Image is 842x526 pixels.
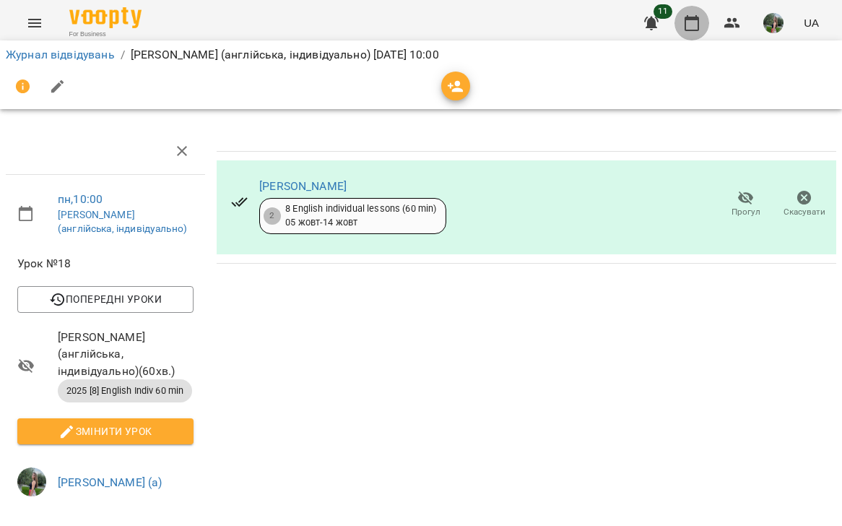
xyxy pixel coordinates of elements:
button: Прогул [716,184,775,225]
div: 8 English individual lessons (60 min) 05 жовт - 14 жовт [285,202,436,229]
a: [PERSON_NAME] (англійська, індивідуально) [58,209,187,235]
div: 2 [264,207,281,225]
span: Прогул [732,206,760,218]
img: c0e52ca214e23f1dcb7d1c5ba6b1c1a3.jpeg [763,13,784,33]
a: пн , 10:00 [58,192,103,206]
img: Voopty Logo [69,7,142,28]
a: [PERSON_NAME] [259,179,347,193]
button: UA [798,9,825,36]
span: UA [804,15,819,30]
a: [PERSON_NAME] (а) [58,475,162,489]
span: [PERSON_NAME] (англійська, індивідуально) ( 60 хв. ) [58,329,194,380]
span: For Business [69,30,142,39]
span: 2025 [8] English Indiv 60 min [58,384,192,397]
p: [PERSON_NAME] (англійська, індивідуально) [DATE] 10:00 [131,46,439,64]
button: Menu [17,6,52,40]
nav: breadcrumb [6,46,836,64]
span: 11 [654,4,672,19]
span: Скасувати [784,206,825,218]
button: Змінити урок [17,418,194,444]
span: Урок №18 [17,255,194,272]
span: Попередні уроки [29,290,182,308]
a: Журнал відвідувань [6,48,115,61]
li: / [121,46,125,64]
button: Скасувати [775,184,833,225]
img: c0e52ca214e23f1dcb7d1c5ba6b1c1a3.jpeg [17,467,46,496]
span: Змінити урок [29,423,182,440]
button: Попередні уроки [17,286,194,312]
